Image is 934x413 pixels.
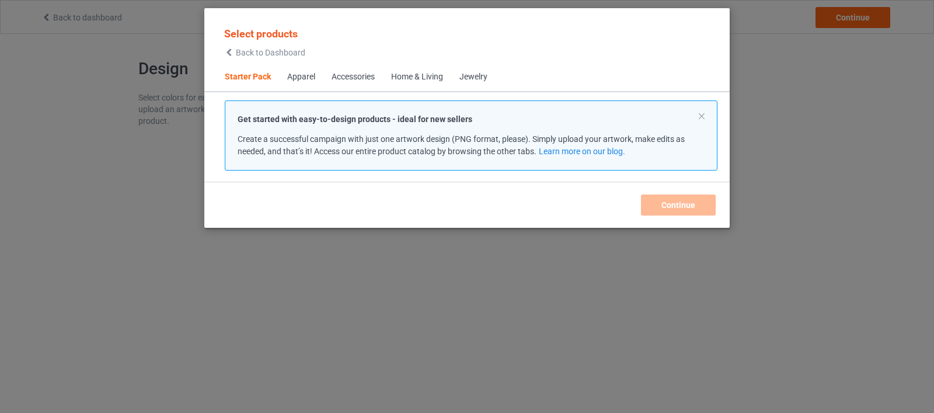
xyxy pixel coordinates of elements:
span: Create a successful campaign with just one artwork design (PNG format, please). Simply upload you... [238,134,685,156]
span: Select products [224,27,298,40]
div: Apparel [287,71,315,83]
div: Accessories [332,71,375,83]
div: Jewelry [459,71,487,83]
span: Starter Pack [217,63,279,91]
strong: Get started with easy-to-design products - ideal for new sellers [238,114,472,124]
span: Back to Dashboard [236,48,305,57]
a: Learn more on our blog. [539,147,625,156]
div: Home & Living [391,71,443,83]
